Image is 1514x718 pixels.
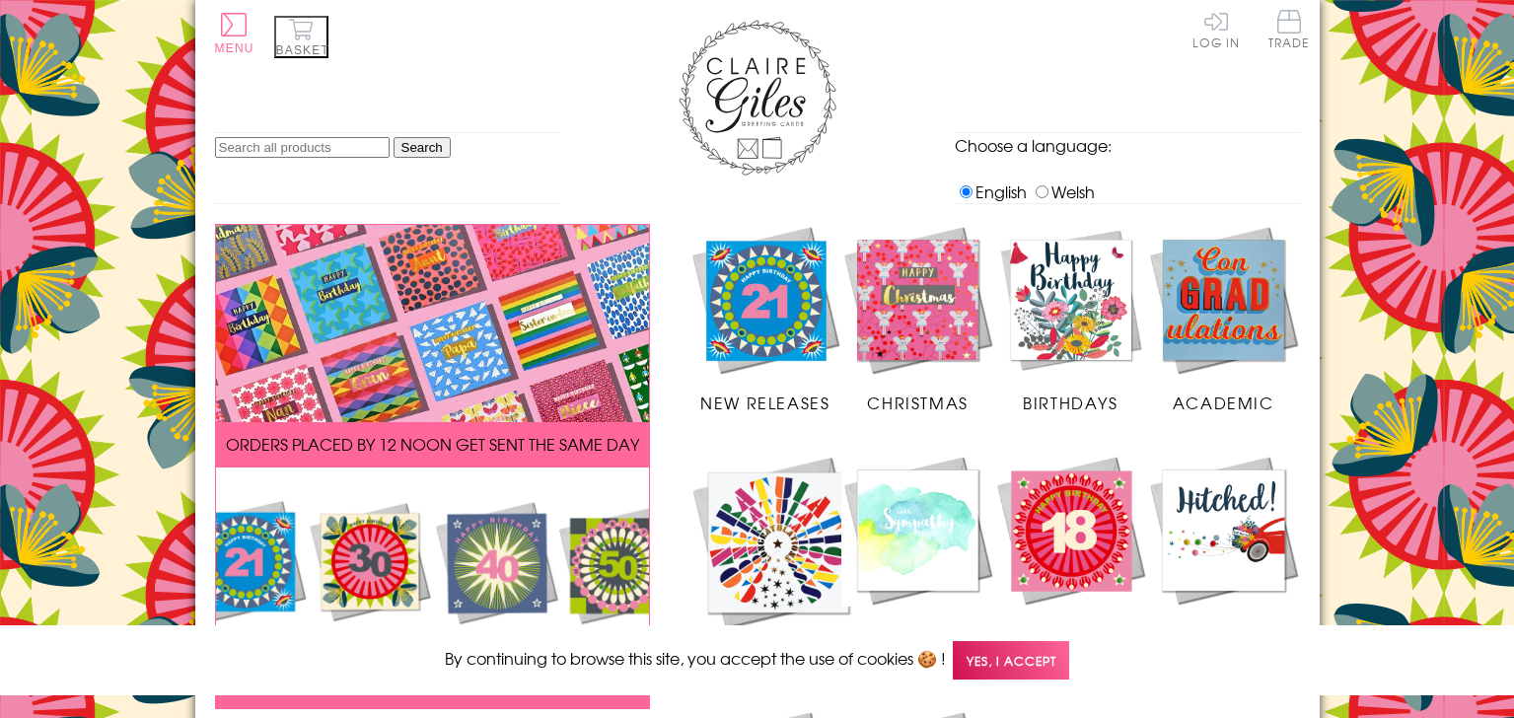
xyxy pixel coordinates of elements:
[955,179,1027,203] label: English
[700,391,829,414] span: New Releases
[1031,179,1095,203] label: Welsh
[1168,621,1278,669] span: Wedding Occasions
[841,224,994,415] a: Christmas
[867,391,968,414] span: Christmas
[1268,10,1310,52] a: Trade
[1268,10,1310,48] span: Trade
[994,454,1147,645] a: Age Cards
[955,133,1300,157] p: Choose a language:
[689,454,867,670] a: Congratulations
[689,224,842,415] a: New Releases
[226,432,639,456] span: ORDERS PLACED BY 12 NOON GET SENT THE SAME DAY
[841,454,994,645] a: Sympathy
[1173,391,1274,414] span: Academic
[953,641,1069,680] span: Yes, I accept
[274,16,328,58] button: Basket
[1036,185,1048,198] input: Welsh
[1023,391,1117,414] span: Birthdays
[215,137,390,158] input: Search all products
[394,137,451,158] input: Search
[679,20,836,176] img: Claire Giles Greetings Cards
[960,185,973,198] input: English
[872,621,964,645] span: Sympathy
[1147,224,1300,415] a: Academic
[215,41,254,55] span: Menu
[994,224,1147,415] a: Birthdays
[1147,454,1300,669] a: Wedding Occasions
[1017,621,1123,645] span: Age Cards
[1192,10,1240,48] a: Log In
[215,13,254,55] button: Menu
